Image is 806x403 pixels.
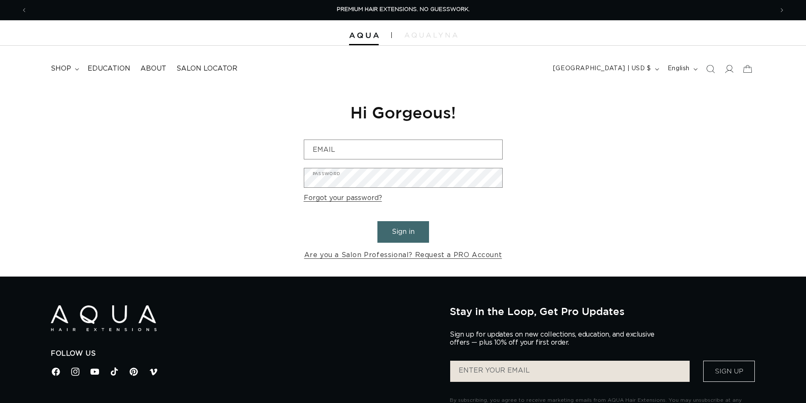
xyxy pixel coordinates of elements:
[15,2,33,18] button: Previous announcement
[135,59,171,78] a: About
[377,221,429,243] button: Sign in
[553,64,651,73] span: [GEOGRAPHIC_DATA] | USD $
[337,7,470,12] span: PREMIUM HAIR EXTENSIONS. NO GUESSWORK.
[349,33,379,38] img: Aqua Hair Extensions
[51,305,157,331] img: Aqua Hair Extensions
[304,249,502,261] a: Are you a Salon Professional? Request a PRO Account
[304,192,382,204] a: Forgot your password?
[140,64,166,73] span: About
[450,331,661,347] p: Sign up for updates on new collections, education, and exclusive offers — plus 10% off your first...
[668,64,690,73] span: English
[450,305,755,317] h2: Stay in the Loop, Get Pro Updates
[88,64,130,73] span: Education
[304,102,503,123] h1: Hi Gorgeous!
[176,64,237,73] span: Salon Locator
[404,33,457,38] img: aqualyna.com
[548,61,663,77] button: [GEOGRAPHIC_DATA] | USD $
[51,64,71,73] span: shop
[701,60,720,78] summary: Search
[450,361,690,382] input: ENTER YOUR EMAIL
[83,59,135,78] a: Education
[46,59,83,78] summary: shop
[703,361,755,382] button: Sign Up
[663,61,701,77] button: English
[304,140,502,159] input: Email
[773,2,791,18] button: Next announcement
[51,349,437,358] h2: Follow Us
[171,59,242,78] a: Salon Locator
